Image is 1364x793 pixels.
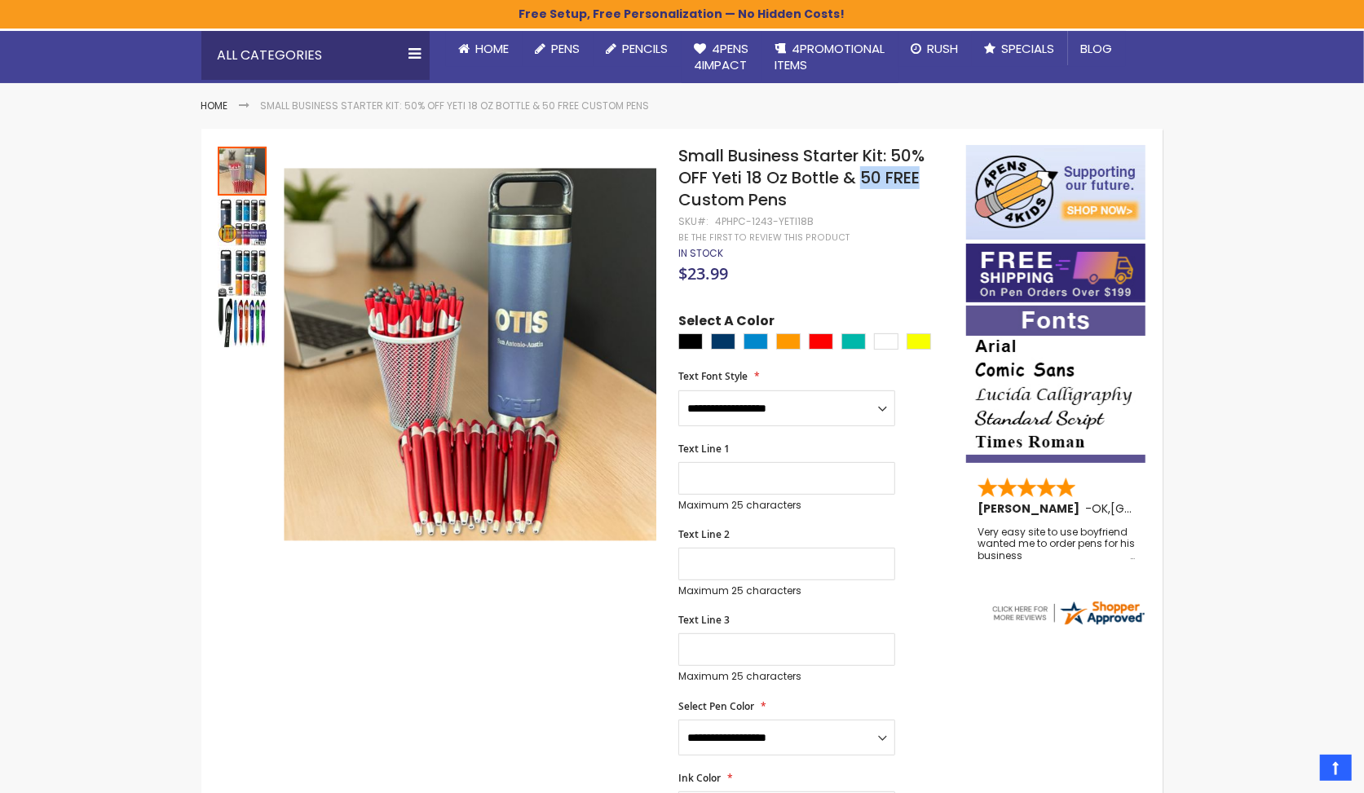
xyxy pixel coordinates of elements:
[966,145,1145,240] img: 4pens 4 kids
[678,527,730,541] span: Text Line 2
[218,145,268,196] div: Small Business Starter Kit: 50% OFF Yeti 18 Oz Bottle & 50 FREE Custom Pens
[218,298,267,347] img: Small Business Starter Kit: 50% OFF Yeti 18 Oz Bottle & 50 FREE Custom Pens
[1229,749,1364,793] iframe: Reseñas de Clientes en Google
[594,31,682,67] a: Pencils
[1110,500,1230,517] span: [GEOGRAPHIC_DATA]
[682,31,762,84] a: 4Pens4impact
[678,584,895,597] p: Maximum 25 characters
[678,499,895,512] p: Maximum 25 characters
[284,169,656,541] img: Small Business Starter Kit: 50% OFF Yeti 18 Oz Bottle & 50 FREE Custom Pens
[218,197,267,246] img: Small Business Starter Kit: 50% OFF Yeti 18 Oz Bottle & 50 FREE Custom Pens
[678,333,703,350] div: Black
[678,699,754,713] span: Select Pen Color
[218,196,268,246] div: Small Business Starter Kit: 50% OFF Yeti 18 Oz Bottle & 50 FREE Custom Pens
[972,31,1068,67] a: Specials
[678,771,721,785] span: Ink Color
[678,246,723,260] span: In stock
[762,31,898,84] a: 4PROMOTIONALITEMS
[523,31,594,67] a: Pens
[201,99,228,112] a: Home
[776,333,801,350] div: Orange
[966,306,1145,463] img: font-personalization-examples
[678,613,730,627] span: Text Line 3
[678,442,730,456] span: Text Line 1
[678,369,748,383] span: Text Font Style
[1002,40,1055,57] span: Specials
[1085,500,1230,517] span: - ,
[218,297,267,347] div: Small Business Starter Kit: 50% OFF Yeti 18 Oz Bottle & 50 FREE Custom Pens
[678,262,728,284] span: $23.99
[678,247,723,260] div: Availability
[1092,500,1108,517] span: OK
[990,598,1146,628] img: 4pens.com widget logo
[261,99,650,112] li: Small Business Starter Kit: 50% OFF Yeti 18 Oz Bottle & 50 FREE Custom Pens
[1081,40,1113,57] span: Blog
[978,526,1136,562] div: Very easy site to use boyfriend wanted me to order pens for his business
[678,231,850,244] a: Be the first to review this product
[552,40,580,57] span: Pens
[907,333,931,350] div: Yellow
[928,40,959,57] span: Rush
[678,214,708,228] strong: SKU
[809,333,833,350] div: Red
[476,40,510,57] span: Home
[874,333,898,350] div: White
[966,244,1145,302] img: Free shipping on orders over $199
[201,31,430,80] div: All Categories
[715,215,814,228] div: 4PHPC-1243-YETI18B
[678,144,925,211] span: Small Business Starter Kit: 50% OFF Yeti 18 Oz Bottle & 50 FREE Custom Pens
[218,248,267,297] img: Small Business Starter Kit: 50% OFF Yeti 18 Oz Bottle & 50 FREE Custom Pens
[678,670,895,683] p: Maximum 25 characters
[841,333,866,350] div: Teal
[744,333,768,350] div: Big Wave Blue
[990,617,1146,631] a: 4pens.com certificate URL
[775,40,885,73] span: 4PROMOTIONAL ITEMS
[218,246,268,297] div: Small Business Starter Kit: 50% OFF Yeti 18 Oz Bottle & 50 FREE Custom Pens
[623,40,669,57] span: Pencils
[711,333,735,350] div: Navy Blue
[978,500,1085,517] span: [PERSON_NAME]
[898,31,972,67] a: Rush
[695,40,749,73] span: 4Pens 4impact
[1068,31,1126,67] a: Blog
[678,312,775,334] span: Select A Color
[446,31,523,67] a: Home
